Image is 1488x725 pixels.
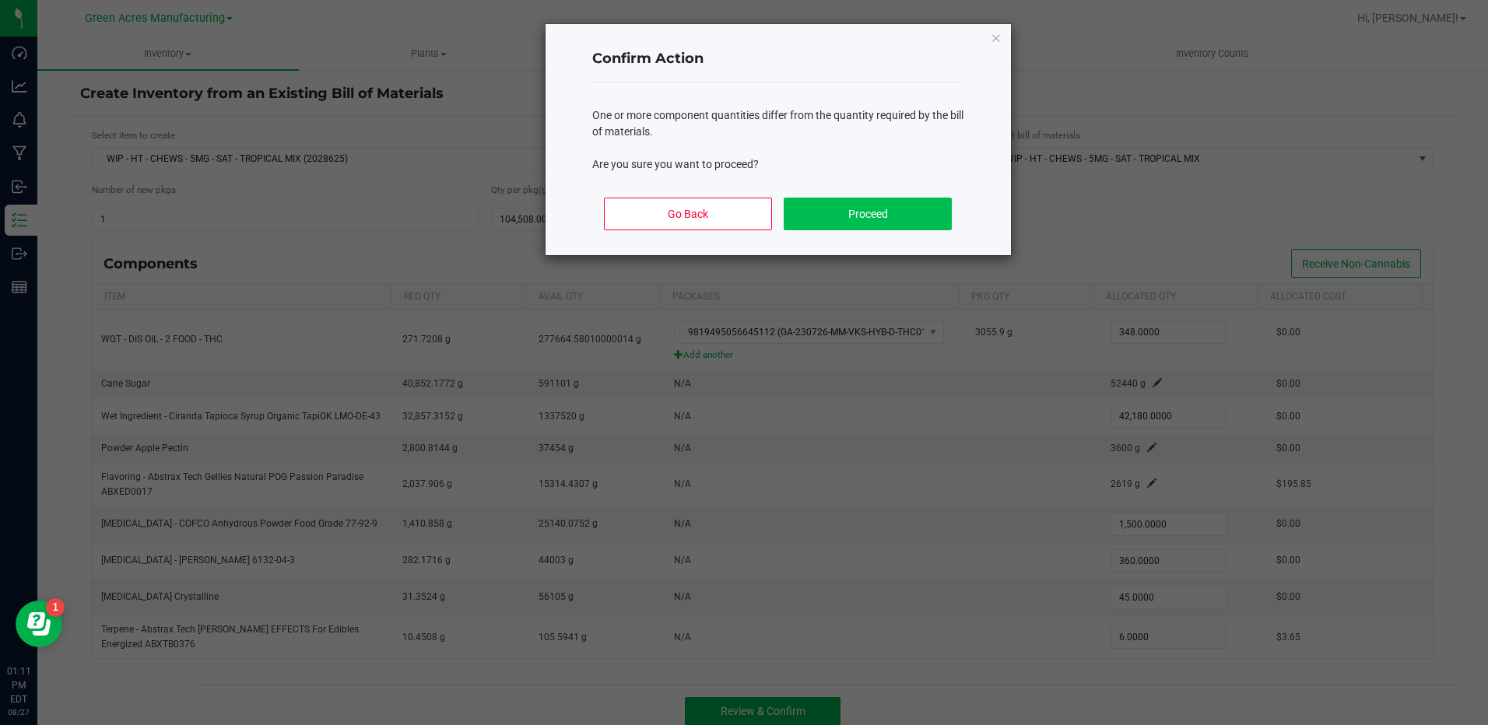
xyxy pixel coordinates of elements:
button: Close [991,28,1002,47]
p: One or more component quantities differ from the quantity required by the bill of materials. [592,107,964,140]
button: Go Back [604,198,771,230]
iframe: Resource center [16,601,62,647]
h4: Confirm Action [592,49,964,69]
iframe: Resource center unread badge [46,598,65,617]
button: Proceed [784,198,951,230]
p: Are you sure you want to proceed? [592,156,964,173]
